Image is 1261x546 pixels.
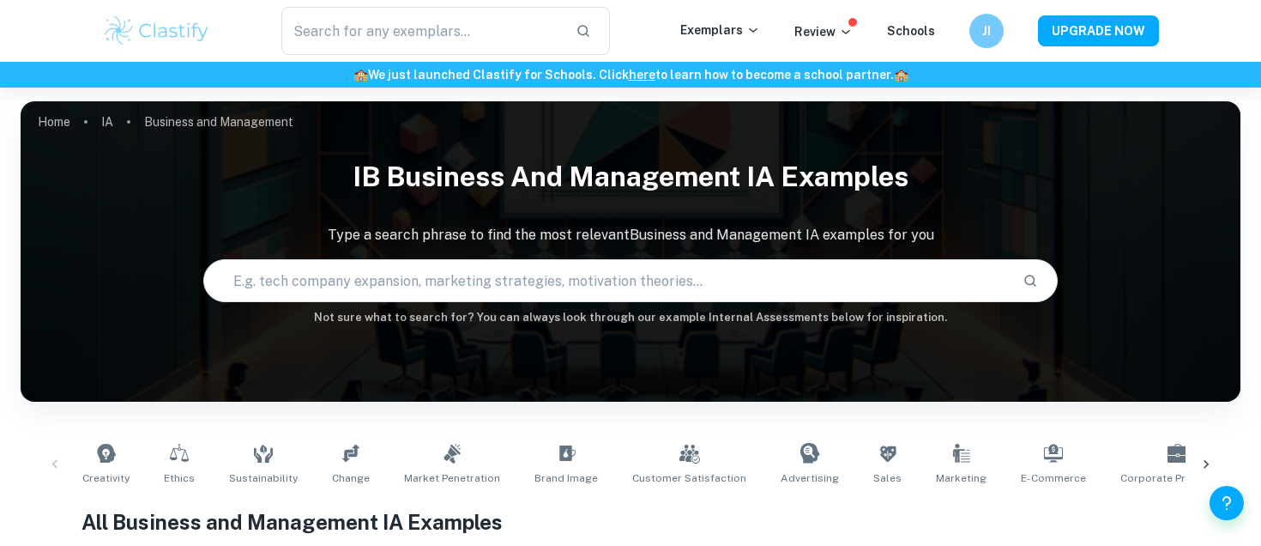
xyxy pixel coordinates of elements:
a: here [629,68,655,82]
input: Search for any exemplars... [281,7,562,55]
input: E.g. tech company expansion, marketing strategies, motivation theories... [204,257,1008,305]
span: Creativity [82,470,130,486]
p: Business and Management [144,112,293,131]
p: Review [794,22,853,41]
h6: We just launched Clastify for Schools. Click to learn how to become a school partner. [3,65,1258,84]
h1: All Business and Management IA Examples [81,507,1180,537]
span: Brand Image [534,470,598,486]
a: IA [101,110,113,134]
span: Marketing [936,470,986,486]
span: Corporate Profitability [1120,470,1234,486]
span: 🏫 [894,68,908,82]
img: Clastify logo [102,14,211,48]
a: Schools [887,24,935,38]
span: Sustainability [229,470,298,486]
span: Ethics [164,470,195,486]
span: Advertising [781,470,839,486]
span: 🏫 [353,68,368,82]
span: Change [332,470,370,486]
p: Exemplars [680,21,760,39]
span: Sales [873,470,902,486]
button: JI [969,14,1004,48]
button: Help and Feedback [1210,486,1244,520]
h1: IB Business and Management IA examples [21,149,1240,204]
span: Market Penetration [404,470,500,486]
button: Search [1016,266,1045,295]
span: Customer Satisfaction [632,470,746,486]
span: E-commerce [1021,470,1086,486]
h6: JI [977,21,997,40]
button: UPGRADE NOW [1038,15,1159,46]
h6: Not sure what to search for? You can always look through our example Internal Assessments below f... [21,309,1240,326]
a: Home [38,110,70,134]
p: Type a search phrase to find the most relevant Business and Management IA examples for you [21,225,1240,246]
